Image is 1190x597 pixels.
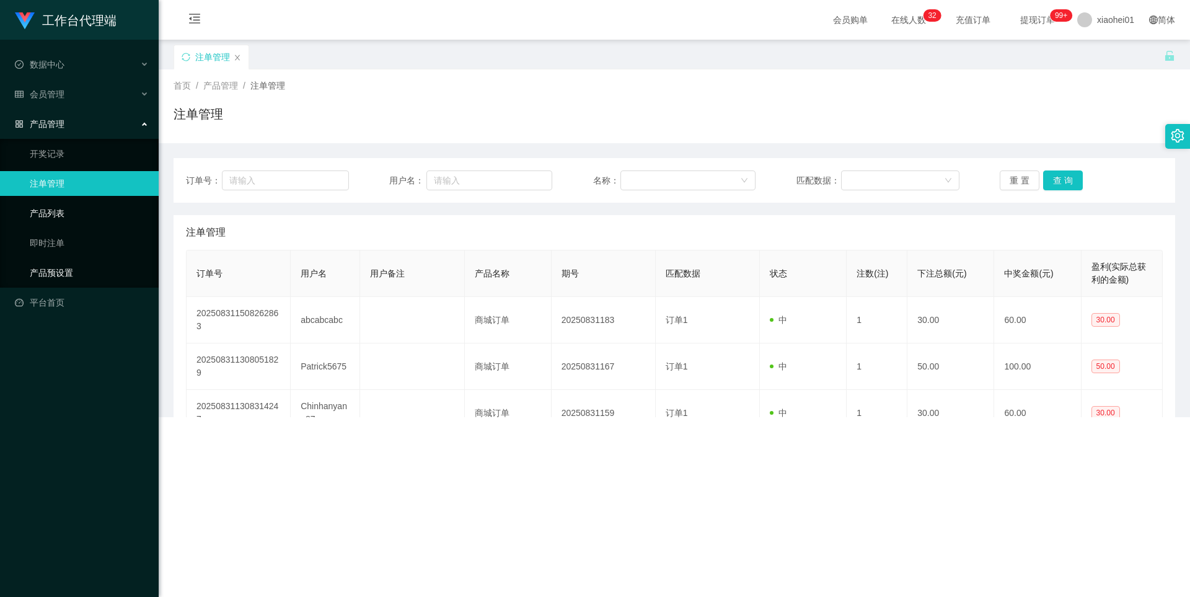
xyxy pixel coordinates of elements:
[1171,129,1184,143] i: 图标: setting
[30,141,149,166] a: 开奖记录
[196,268,223,278] span: 订单号
[1164,50,1175,61] i: 图标: unlock
[291,343,360,390] td: Patrick5675
[932,9,937,22] p: 2
[15,60,24,69] i: 图标: check-circle-o
[907,343,994,390] td: 50.00
[917,268,966,278] span: 下注总额(元)
[169,389,1180,402] div: 2021
[15,90,24,99] i: 图标: table
[1043,170,1083,190] button: 查 询
[475,268,509,278] span: 产品名称
[552,297,656,343] td: 20250831183
[15,89,64,99] span: 会员管理
[907,390,994,436] td: 30.00
[30,260,149,285] a: 产品预设置
[30,171,149,196] a: 注单管理
[301,268,327,278] span: 用户名
[666,408,688,418] span: 订单1
[666,315,688,325] span: 订单1
[950,15,997,24] span: 充值订单
[1091,313,1120,327] span: 30.00
[203,81,238,91] span: 产品管理
[552,390,656,436] td: 20250831159
[291,297,360,343] td: abcabcabc
[923,9,941,22] sup: 32
[1091,262,1147,285] span: 盈利(实际总获利的金额)
[187,297,291,343] td: 202508311508262863
[30,201,149,226] a: 产品列表
[15,119,64,129] span: 产品管理
[666,361,688,371] span: 订单1
[770,268,787,278] span: 状态
[847,390,907,436] td: 1
[1000,170,1039,190] button: 重 置
[186,225,226,240] span: 注单管理
[1149,15,1158,24] i: 图标: global
[182,53,190,61] i: 图标: sync
[994,390,1081,436] td: 60.00
[465,297,552,343] td: 商城订单
[857,268,888,278] span: 注数(注)
[195,45,230,69] div: 注单管理
[770,408,787,418] span: 中
[1050,9,1072,22] sup: 1034
[945,177,952,185] i: 图标: down
[174,81,191,91] span: 首页
[770,361,787,371] span: 中
[291,390,360,436] td: Chinhanyang87
[15,120,24,128] i: 图标: appstore-o
[15,290,149,315] a: 图标: dashboard平台首页
[994,343,1081,390] td: 100.00
[885,15,932,24] span: 在线人数
[222,170,348,190] input: 请输入
[928,9,932,22] p: 3
[15,12,35,30] img: logo.9652507e.png
[1091,360,1120,373] span: 50.00
[42,1,117,40] h1: 工作台代理端
[30,231,149,255] a: 即时注单
[1014,15,1061,24] span: 提现订单
[465,390,552,436] td: 商城订单
[426,170,552,190] input: 请输入
[15,60,64,69] span: 数据中心
[187,390,291,436] td: 202508311308314247
[796,174,841,187] span: 匹配数据：
[250,81,285,91] span: 注单管理
[187,343,291,390] td: 202508311308051829
[847,343,907,390] td: 1
[196,81,198,91] span: /
[666,268,700,278] span: 匹配数据
[593,174,620,187] span: 名称：
[174,105,223,123] h1: 注单管理
[907,297,994,343] td: 30.00
[847,297,907,343] td: 1
[234,54,241,61] i: 图标: close
[994,297,1081,343] td: 60.00
[552,343,656,390] td: 20250831167
[186,174,222,187] span: 订单号：
[465,343,552,390] td: 商城订单
[174,1,216,40] i: 图标: menu-fold
[1004,268,1053,278] span: 中奖金额(元)
[15,15,117,25] a: 工作台代理端
[1091,406,1120,420] span: 30.00
[770,315,787,325] span: 中
[370,268,405,278] span: 用户备注
[389,174,426,187] span: 用户名：
[562,268,579,278] span: 期号
[243,81,245,91] span: /
[741,177,748,185] i: 图标: down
